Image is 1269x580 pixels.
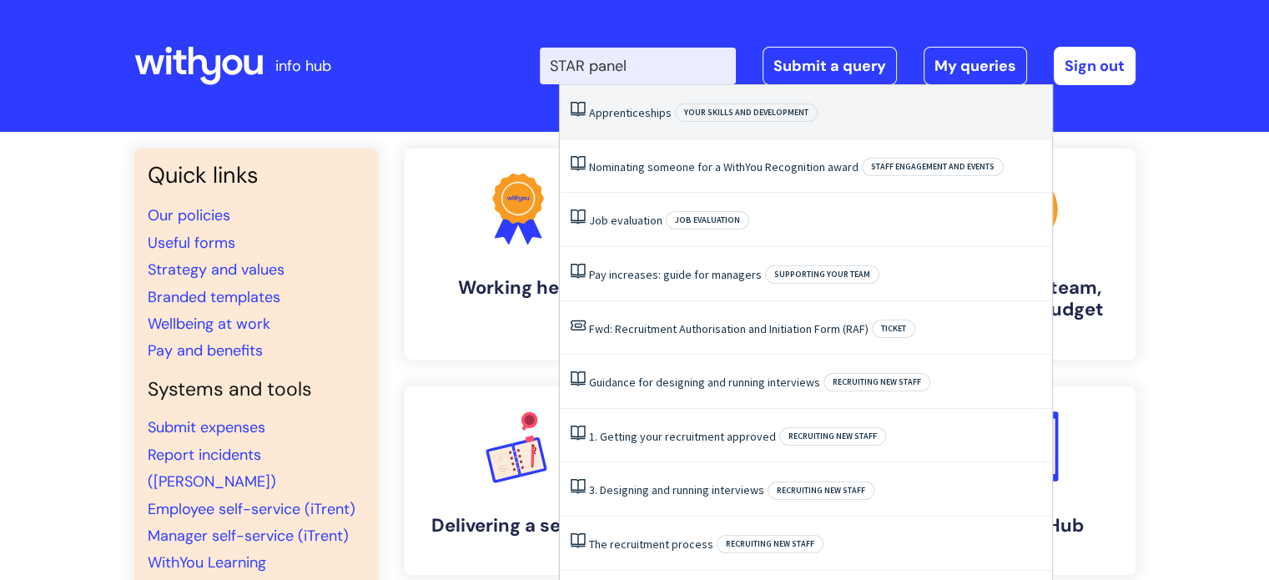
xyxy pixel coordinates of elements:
[275,53,331,79] p: info hub
[148,445,276,492] a: Report incidents ([PERSON_NAME])
[148,526,349,546] a: Manager self-service (iTrent)
[148,314,270,334] a: Wellbeing at work
[418,515,618,537] h4: Delivering a service
[666,211,749,229] span: Job evaluation
[148,417,265,437] a: Submit expenses
[148,233,235,253] a: Useful forms
[717,535,823,553] span: Recruiting new staff
[589,159,859,174] a: Nominating someone for a WithYou Recognition award
[405,386,632,575] a: Delivering a service
[589,429,776,444] a: 1. Getting your recruitment approved
[540,47,1136,85] div: | -
[148,378,365,401] h4: Systems and tools
[540,48,736,84] input: Search
[405,149,632,360] a: Working here
[924,47,1027,85] a: My queries
[148,287,280,307] a: Branded templates
[862,158,1004,176] span: Staff engagement and events
[589,105,672,120] a: Apprenticeships
[589,482,764,497] a: 3. Designing and running interviews
[1054,47,1136,85] a: Sign out
[148,162,365,189] h3: Quick links
[823,373,930,391] span: Recruiting new staff
[589,213,662,228] a: Job evaluation
[148,499,355,519] a: Employee self-service (iTrent)
[765,265,879,284] span: Supporting your team
[418,277,618,299] h4: Working here
[589,375,820,390] a: Guidance for designing and running interviews
[148,205,230,225] a: Our policies
[675,103,818,122] span: Your skills and development
[148,340,263,361] a: Pay and benefits
[589,267,762,282] a: Pay increases: guide for managers
[589,537,713,552] a: The recruitment process
[148,552,266,572] a: WithYou Learning
[768,482,874,500] span: Recruiting new staff
[589,321,869,336] a: Fwd: Recruitment Authorisation and Initiation Form (RAF)
[148,260,285,280] a: Strategy and values
[872,320,915,338] span: Ticket
[763,47,897,85] a: Submit a query
[779,427,886,446] span: Recruiting new staff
